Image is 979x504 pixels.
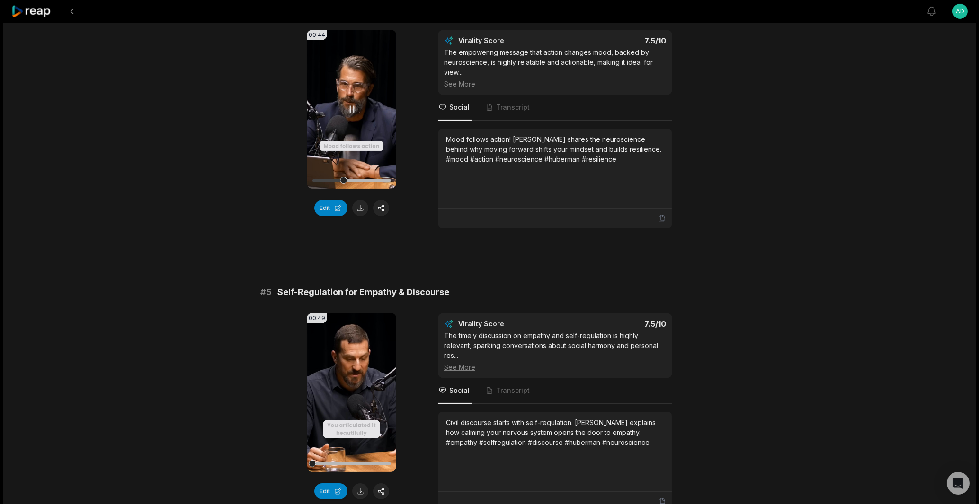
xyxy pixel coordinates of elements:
div: Virality Score [458,36,560,45]
span: Social [449,386,470,395]
video: Your browser does not support mp4 format. [307,313,396,472]
div: 7.5 /10 [565,36,667,45]
div: Mood follows action! [PERSON_NAME] shares the neuroscience behind why moving forward shifts your ... [446,134,664,164]
button: Edit [314,483,347,499]
div: 7.5 /10 [565,319,667,329]
span: # 5 [260,286,272,299]
div: Civil discourse starts with self-regulation. [PERSON_NAME] explains how calming your nervous syst... [446,417,664,447]
nav: Tabs [438,378,672,404]
div: Open Intercom Messenger [947,472,970,495]
span: Transcript [496,103,530,112]
button: Edit [314,200,347,216]
div: Virality Score [458,319,560,329]
span: Self-Regulation for Empathy & Discourse [277,286,449,299]
video: Your browser does not support mp4 format. [307,30,396,189]
span: Social [449,103,470,112]
div: See More [444,79,666,89]
div: The empowering message that action changes mood, backed by neuroscience, is highly relatable and ... [444,47,666,89]
span: Transcript [496,386,530,395]
div: See More [444,362,666,372]
nav: Tabs [438,95,672,121]
div: The timely discussion on empathy and self-regulation is highly relevant, sparking conversations a... [444,330,666,372]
